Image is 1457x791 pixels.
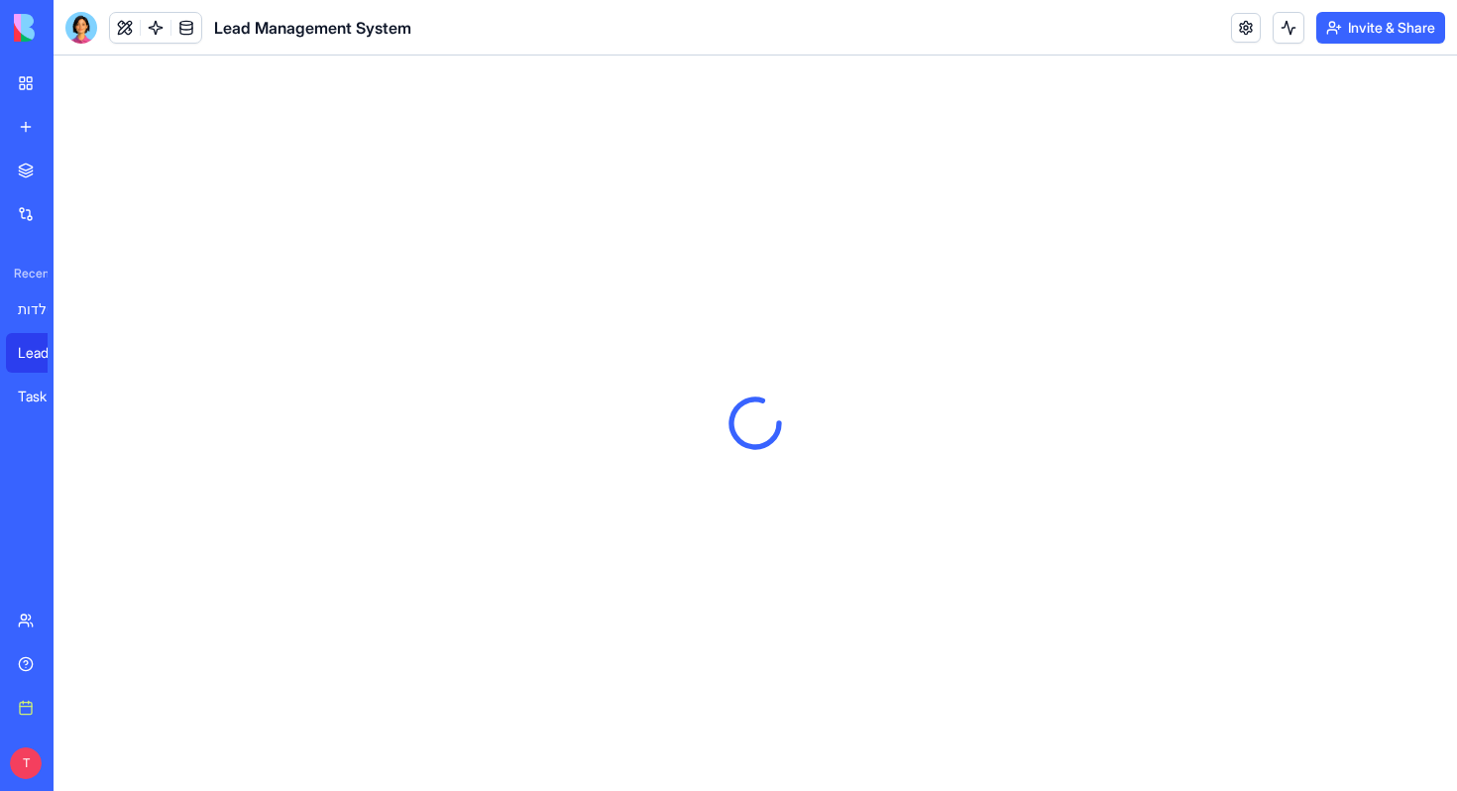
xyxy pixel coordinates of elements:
span: T [10,747,42,779]
div: ניהול יולדות ואחיות מיילדות [18,299,73,319]
span: Lead Management System [214,16,411,40]
a: ניהול יולדות ואחיות מיילדות [6,289,85,329]
a: Task Manager [6,377,85,416]
div: Lead Management System [18,343,73,363]
a: Lead Management System [6,333,85,373]
span: Recent [6,266,48,282]
img: logo [14,14,137,42]
div: Task Manager [18,387,73,406]
button: Invite & Share [1316,12,1445,44]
